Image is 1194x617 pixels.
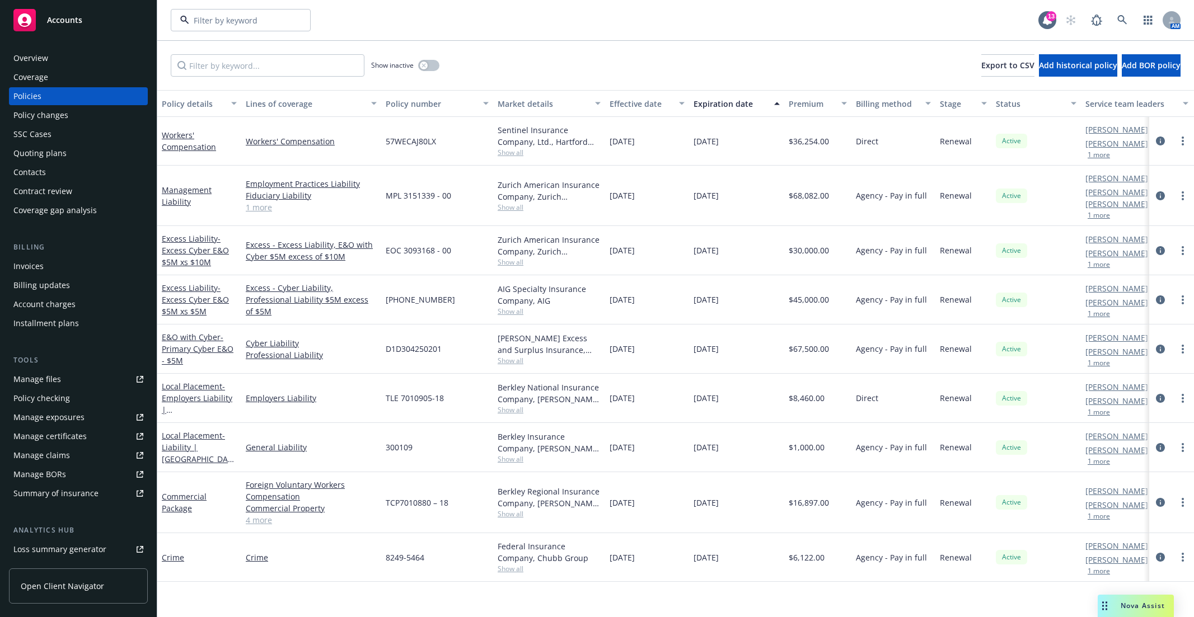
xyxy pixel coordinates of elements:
[13,87,41,105] div: Policies
[1088,458,1110,465] button: 1 more
[386,343,442,355] span: D1D304250201
[1176,244,1190,257] a: more
[162,282,229,317] a: Excess Liability
[498,234,601,257] div: Zurich American Insurance Company, Zurich Insurance Group
[13,370,61,388] div: Manage files
[9,389,148,407] a: Policy checking
[694,552,719,563] span: [DATE]
[493,90,605,117] button: Market details
[386,552,424,563] span: 8249-5464
[784,90,851,117] button: Premium
[13,163,46,181] div: Contacts
[856,294,927,305] span: Agency - Pay in full
[498,454,601,464] span: Show all
[9,144,148,162] a: Quoting plans
[162,98,224,110] div: Policy details
[13,465,66,483] div: Manage BORs
[1085,395,1148,407] a: [PERSON_NAME]
[13,484,99,502] div: Summary of insurance
[1154,189,1167,202] a: circleInformation
[246,190,377,201] a: Fiduciary Liability
[13,182,72,200] div: Contract review
[1000,246,1023,256] span: Active
[13,540,106,558] div: Loss summary generator
[940,441,972,453] span: Renewal
[498,405,601,415] span: Show all
[789,135,829,147] span: $36,254.00
[386,135,436,147] span: 57WECAJ80LX
[610,98,672,110] div: Effective date
[9,182,148,200] a: Contract review
[9,49,148,67] a: Overview
[1085,381,1148,393] a: [PERSON_NAME]
[246,337,377,349] a: Cyber Liability
[856,392,878,404] span: Direct
[498,124,601,148] div: Sentinel Insurance Company, Ltd., Hartford Insurance Group
[1137,9,1159,31] a: Switch app
[9,314,148,332] a: Installment plans
[162,185,212,207] a: Management Liability
[1000,552,1023,562] span: Active
[386,98,476,110] div: Policy number
[498,540,601,564] div: Federal Insurance Company, Chubb Group
[162,233,229,267] a: Excess Liability
[189,15,288,26] input: Filter by keyword
[1088,513,1110,520] button: 1 more
[498,564,601,573] span: Show all
[9,408,148,426] a: Manage exposures
[1039,60,1117,70] span: Add historical policy
[694,244,719,256] span: [DATE]
[386,244,451,256] span: EOC 3093168 - 00
[498,98,588,110] div: Market details
[1154,550,1167,564] a: circleInformation
[13,446,70,464] div: Manage claims
[498,257,601,267] span: Show all
[991,90,1081,117] button: Status
[498,179,601,202] div: Zurich American Insurance Company, Zurich Insurance Group
[13,257,44,275] div: Invoices
[856,441,927,453] span: Agency - Pay in full
[940,135,972,147] span: Renewal
[789,441,825,453] span: $1,000.00
[1085,138,1148,149] a: [PERSON_NAME]
[1154,134,1167,148] a: circleInformation
[610,244,635,256] span: [DATE]
[1088,568,1110,574] button: 1 more
[1176,496,1190,509] a: more
[935,90,991,117] button: Stage
[1000,191,1023,201] span: Active
[1176,441,1190,454] a: more
[694,343,719,355] span: [DATE]
[610,135,635,147] span: [DATE]
[498,332,601,356] div: [PERSON_NAME] Excess and Surplus Insurance, Inc., [PERSON_NAME] Group, CRC Group
[13,427,87,445] div: Manage certificates
[9,276,148,294] a: Billing updates
[246,178,377,190] a: Employment Practices Liability
[9,370,148,388] a: Manage files
[694,190,719,201] span: [DATE]
[940,190,972,201] span: Renewal
[162,381,232,439] span: - Employers Liability | [GEOGRAPHIC_DATA] EL
[856,190,927,201] span: Agency - Pay in full
[13,201,97,219] div: Coverage gap analysis
[162,552,184,563] a: Crime
[610,497,635,508] span: [DATE]
[694,441,719,453] span: [DATE]
[856,135,878,147] span: Direct
[1088,360,1110,366] button: 1 more
[1154,496,1167,509] a: circleInformation
[1085,247,1148,259] a: [PERSON_NAME]
[9,68,148,86] a: Coverage
[386,441,413,453] span: 300109
[162,491,207,514] a: Commercial Package
[9,465,148,483] a: Manage BORs
[9,257,148,275] a: Invoices
[246,135,377,147] a: Workers' Compensation
[13,389,70,407] div: Policy checking
[1000,136,1023,146] span: Active
[1154,441,1167,454] a: circleInformation
[246,239,377,262] a: Excess - Excess Liability, E&O with Cyber $5M excess of $10M
[1000,497,1023,507] span: Active
[162,130,216,152] a: Workers' Compensation
[605,90,689,117] button: Effective date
